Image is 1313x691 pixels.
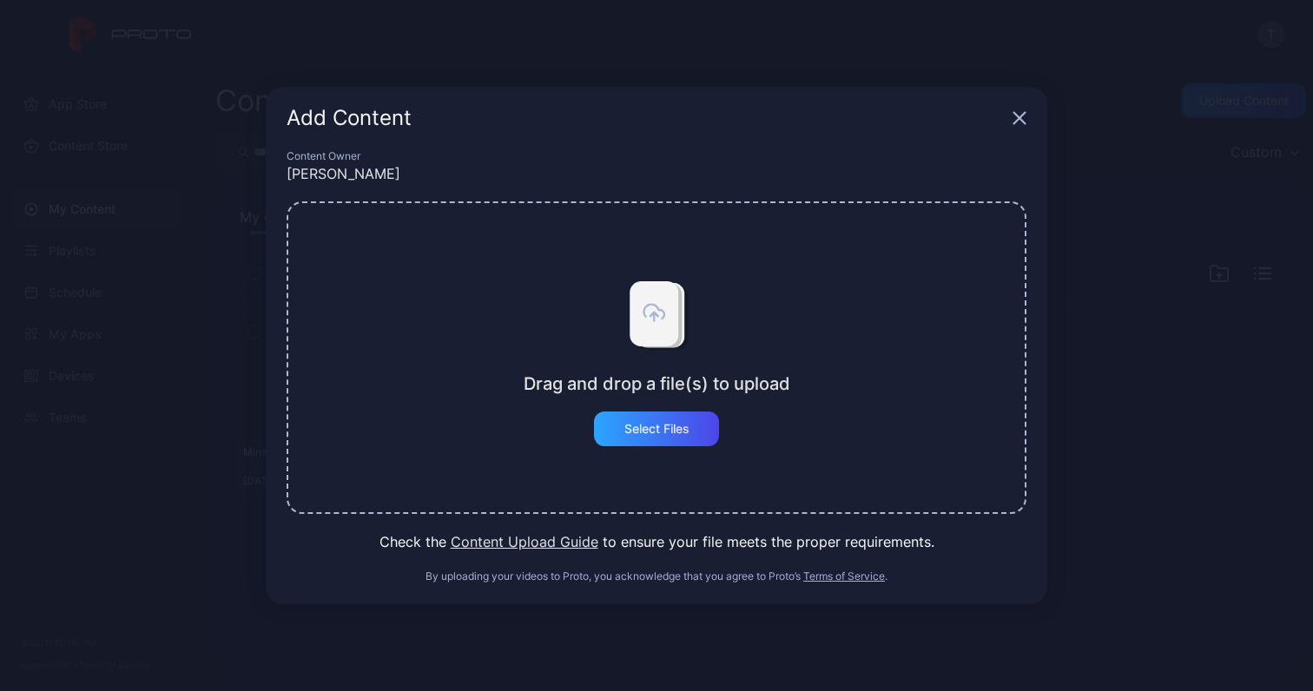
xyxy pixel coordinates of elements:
[524,373,790,394] div: Drag and drop a file(s) to upload
[451,531,598,552] button: Content Upload Guide
[803,569,885,583] button: Terms of Service
[287,569,1026,583] div: By uploading your videos to Proto, you acknowledge that you agree to Proto’s .
[287,149,1026,163] div: Content Owner
[287,531,1026,552] div: Check the to ensure your file meets the proper requirements.
[287,163,1026,184] div: [PERSON_NAME]
[594,411,719,446] button: Select Files
[624,422,689,436] div: Select Files
[287,108,1006,128] div: Add Content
